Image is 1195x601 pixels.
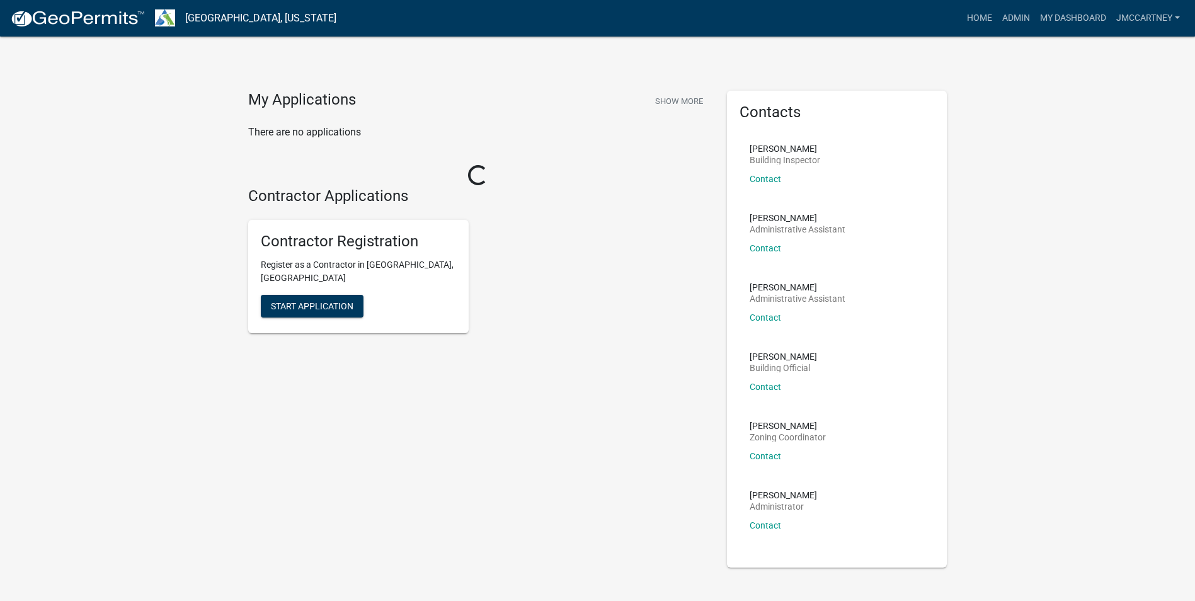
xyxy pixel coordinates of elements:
p: Building Inspector [750,156,820,164]
a: Contact [750,520,781,530]
p: Zoning Coordinator [750,433,826,442]
wm-workflow-list-section: Contractor Applications [248,187,708,344]
p: [PERSON_NAME] [750,491,817,500]
h5: Contractor Registration [261,232,456,251]
a: [GEOGRAPHIC_DATA], [US_STATE] [185,8,336,29]
button: Show More [650,91,708,112]
p: There are no applications [248,125,708,140]
h4: Contractor Applications [248,187,708,205]
p: [PERSON_NAME] [750,421,826,430]
p: Administrative Assistant [750,225,845,234]
a: Contact [750,312,781,323]
a: Contact [750,382,781,392]
span: Start Application [271,301,353,311]
h5: Contacts [740,103,935,122]
a: jmccartney [1111,6,1185,30]
p: Building Official [750,363,817,372]
p: [PERSON_NAME] [750,144,820,153]
a: Home [962,6,997,30]
p: Administrative Assistant [750,294,845,303]
img: Troup County, Georgia [155,9,175,26]
p: Administrator [750,502,817,511]
button: Start Application [261,295,363,318]
a: Admin [997,6,1035,30]
a: Contact [750,174,781,184]
h4: My Applications [248,91,356,110]
p: Register as a Contractor in [GEOGRAPHIC_DATA], [GEOGRAPHIC_DATA] [261,258,456,285]
p: [PERSON_NAME] [750,214,845,222]
p: [PERSON_NAME] [750,283,845,292]
a: Contact [750,451,781,461]
a: Contact [750,243,781,253]
p: [PERSON_NAME] [750,352,817,361]
a: My Dashboard [1035,6,1111,30]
